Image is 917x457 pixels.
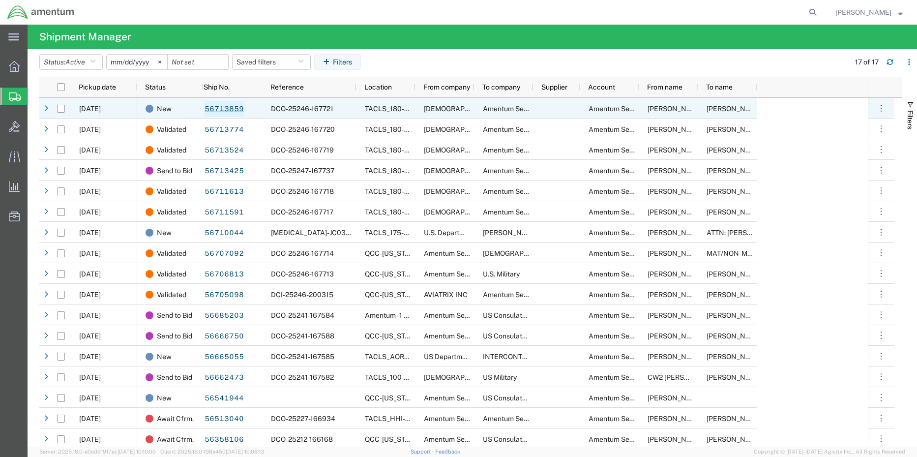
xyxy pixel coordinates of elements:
[157,222,172,243] span: New
[79,353,101,361] span: 08/29/2025
[589,146,661,154] span: Amentum Services, Inc
[365,332,419,340] span: QCC-Texas
[365,167,555,175] span: TACLS_180-Seoul, S. Korea
[145,83,166,91] span: Status
[39,449,156,455] span: Server: 2025.18.0-a0edd1917ac
[79,415,101,423] span: 08/15/2025
[271,105,333,113] span: DCO-25246-167721
[707,332,763,340] span: Shailesh Chandran
[648,146,704,154] span: Harold Carney
[482,83,520,91] span: To company
[365,146,555,154] span: TACLS_180-Seoul, S. Korea
[270,83,304,91] span: Reference
[589,332,661,340] span: Amentum Services, Inc
[483,125,557,133] span: Amentum Services, Inc.
[589,394,661,402] span: Amentum Services, Inc
[365,229,433,237] span: TACLS_175-Ayase, JP
[589,249,661,257] span: Amentum Services, Inc
[232,54,311,70] button: Saved filters
[160,449,264,455] span: Client: 2025.18.0-198a450
[424,125,518,133] span: U.S. Army
[365,291,419,299] span: QCC-Texas
[411,449,435,455] a: Support
[79,291,101,299] span: 09/03/2025
[707,105,763,113] span: Rebecca Thorstenson
[157,326,192,346] span: Send to Bid
[589,270,661,278] span: Amentum Services, Inc
[424,146,518,154] span: U.S. Army
[157,243,186,264] span: Validated
[707,208,763,216] span: Rebecca Thorstenson
[204,246,244,262] a: 56707092
[707,229,783,237] span: ATTN: Josh Boggio
[204,370,244,386] a: 56662473
[204,308,244,324] a: 56685203
[648,415,704,423] span: Marlon Reyes
[226,449,264,455] span: [DATE] 10:06:13
[648,332,704,340] span: Jason Martin
[754,448,905,456] span: Copyright © [DATE]-[DATE] Agistix Inc., All Rights Reserved
[424,373,577,381] span: US Army E CO 1 214TH REG
[648,208,704,216] span: Harold Carney
[707,435,763,443] span: Shailesh Chandran
[365,105,555,113] span: TACLS_180-Seoul, S. Korea
[424,208,518,216] span: U.S. Army
[589,415,661,423] span: Amentum Services, Inc
[541,83,567,91] span: Supplier
[364,83,392,91] span: Location
[204,122,244,138] a: 56713774
[707,146,763,154] span: Rebecca Thorstenson
[483,353,615,361] span: INTERCONTINENTAL JET SERVICE CORP
[483,187,557,195] span: Amentum Services, Inc.
[707,415,763,423] span: Rebecca Thorstenson
[648,167,704,175] span: Harold Carney
[157,202,186,222] span: Validated
[365,394,419,402] span: QCC-Texas
[424,249,498,257] span: Amentum Services, Inc.
[204,101,244,117] a: 56713859
[79,435,101,443] span: 09/03/2025
[589,353,661,361] span: Amentum Services, Inc
[483,373,517,381] span: US Military
[365,249,419,257] span: QCC-Texas
[424,394,498,402] span: Amentum Services, Inc.
[707,270,763,278] span: Crystina Garrett
[589,167,661,175] span: Amentum Services, Inc
[483,415,557,423] span: Amentum Services, Inc.
[483,394,553,402] span: US Consulate General
[7,5,75,20] img: logo
[271,435,333,443] span: DCO-25212-166168
[483,208,557,216] span: Amentum Services, Inc.
[79,105,101,113] span: 09/04/2025
[168,55,228,69] input: Not set
[707,125,763,133] span: Rebecca Thorstenson
[365,373,511,381] span: TACLS_100-Weisbaden, Germany
[79,332,101,340] span: 09/03/2025
[157,264,186,284] span: Validated
[118,449,156,455] span: [DATE] 10:10:00
[483,311,553,319] span: US Consulate General
[483,167,557,175] span: Amentum Services, Inc.
[424,105,518,113] span: U.S. Army
[365,270,419,278] span: QCC-Texas
[79,373,101,381] span: 09/02/2025
[589,125,661,133] span: Amentum Services, Inc
[707,353,763,361] span: HEATH TATE
[271,208,333,216] span: DCO-25246-167717
[483,229,669,237] span: Pratt & Whitney Engine Services, Inc.
[589,373,661,381] span: Amentum Services, Inc
[204,83,230,91] span: Ship No.
[79,394,101,402] span: 08/19/2025
[424,187,518,195] span: U.S. Army
[855,57,879,67] div: 17 of 17
[483,105,557,113] span: Amentum Services, Inc.
[157,388,172,408] span: New
[157,367,192,388] span: Send to Bid
[271,291,333,299] span: DCI-25246-200315
[79,167,101,175] span: 09/09/2025
[39,54,103,70] button: Status:Active
[707,249,813,257] span: MAT/NON-MAT Robert Kivlin
[271,125,335,133] span: DCO-25246-167720
[204,184,244,200] a: 56711613
[589,187,661,195] span: Amentum Services, Inc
